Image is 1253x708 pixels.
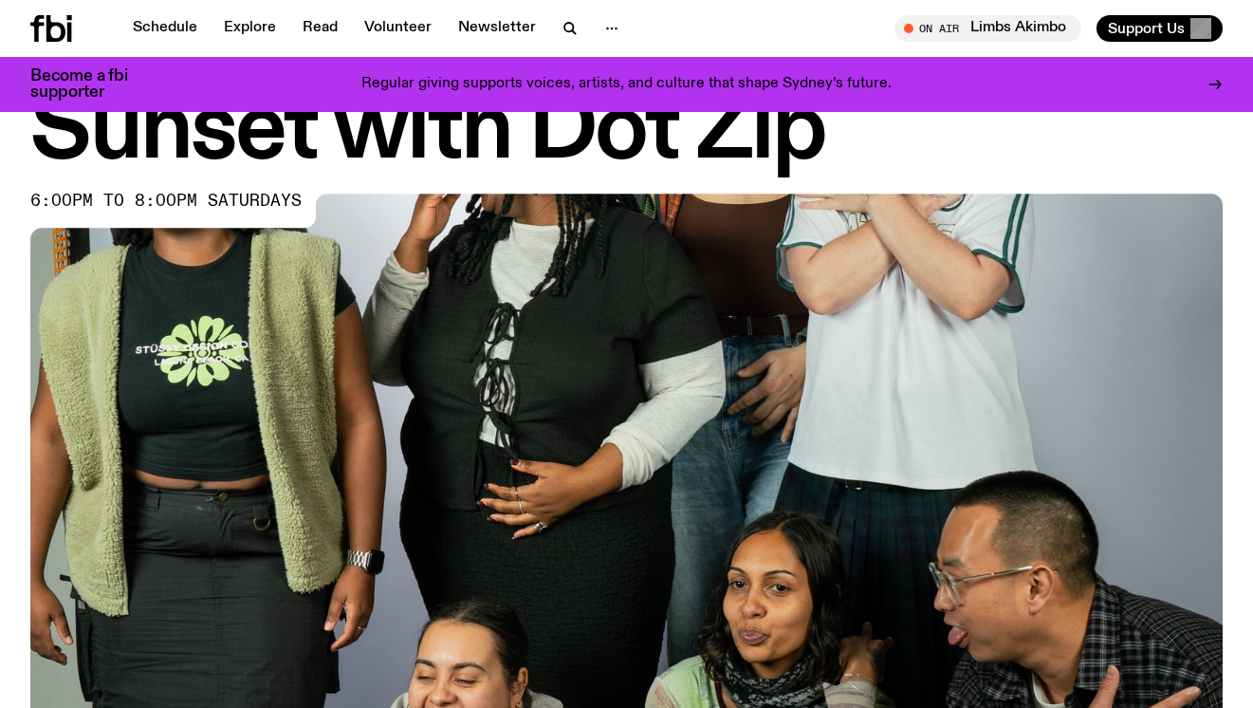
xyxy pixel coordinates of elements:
a: Schedule [121,15,209,42]
a: Volunteer [353,15,443,42]
a: Explore [212,15,287,42]
p: Regular giving supports voices, artists, and culture that shape Sydney’s future. [361,76,892,93]
button: On AirLimbs Akimbo [894,15,1081,42]
a: Read [291,15,349,42]
button: Support Us [1096,15,1223,42]
span: Support Us [1108,20,1185,37]
h3: Become a fbi supporter [30,68,152,101]
a: Newsletter [447,15,547,42]
h1: Sunset with Dot Zip [30,89,1223,175]
span: 6:00pm to 8:00pm saturdays [30,194,302,209]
